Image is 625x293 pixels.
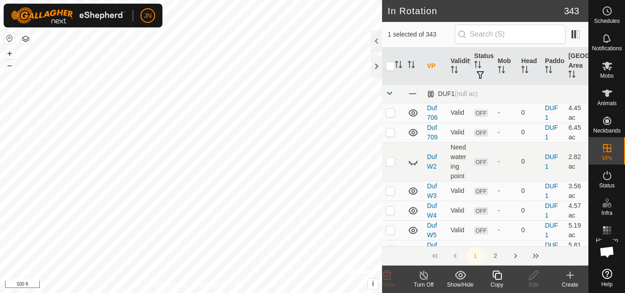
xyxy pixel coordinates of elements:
div: - [498,108,514,117]
div: - [498,206,514,215]
span: OFF [474,158,488,166]
p-sorticon: Activate to sort [451,67,458,75]
td: 5.81 ac [565,240,588,260]
td: 4.45 ac [565,103,588,123]
a: Duf W6 [427,241,437,258]
div: Create [552,281,588,289]
div: Copy [479,281,515,289]
p-sorticon: Activate to sort [521,67,528,75]
td: Valid [447,201,471,220]
span: Heatmap [596,238,618,243]
span: OFF [474,227,488,234]
button: Map Layers [20,33,31,44]
td: 0 [517,123,541,142]
p-sorticon: Activate to sort [545,67,552,75]
span: (null ac) [455,90,478,97]
button: – [4,60,15,71]
a: DUF1 [545,124,558,141]
a: Duf W5 [427,222,437,239]
td: 0 [517,220,541,240]
div: DUF1 [427,90,477,98]
div: - [498,186,514,196]
td: 4.57 ac [565,201,588,220]
td: Valid [447,103,471,123]
a: Duf 706 [427,104,437,121]
span: Infra [601,210,612,216]
div: - [498,128,514,137]
button: Next Page [506,247,525,265]
a: Duf W4 [427,202,437,219]
span: i [372,280,374,288]
span: VPs [602,155,612,161]
td: 2.82 ac [565,142,588,181]
span: OFF [474,187,488,195]
a: Contact Us [200,281,227,289]
span: OFF [474,207,488,215]
td: 0 [517,181,541,201]
span: Schedules [594,18,620,24]
div: Open chat [593,238,621,266]
button: i [368,279,378,289]
div: - [498,157,514,166]
td: 6.45 ac [565,123,588,142]
button: 2 [486,247,505,265]
span: Animals [597,101,617,106]
span: Notifications [592,46,622,51]
td: 0 [517,103,541,123]
th: VP [423,48,447,85]
div: Edit [515,281,552,289]
span: OFF [474,129,488,137]
td: Valid [447,240,471,260]
th: [GEOGRAPHIC_DATA] Area [565,48,588,85]
td: 0 [517,201,541,220]
th: Head [517,48,541,85]
td: Valid [447,123,471,142]
p-sorticon: Activate to sort [474,62,481,69]
span: OFF [474,246,488,254]
td: 3.56 ac [565,181,588,201]
button: Last Page [527,247,545,265]
div: - [498,245,514,255]
th: Paddock [541,48,565,85]
a: DUF1 [545,241,558,258]
img: Gallagher Logo [11,7,125,24]
p-sorticon: Activate to sort [568,72,576,79]
span: Neckbands [593,128,620,133]
td: 5.19 ac [565,220,588,240]
button: + [4,48,15,59]
a: DUF1 [545,202,558,219]
div: - [498,225,514,235]
span: 343 [564,4,579,18]
a: Duf 709 [427,124,437,141]
span: 1 selected of 343 [388,30,454,39]
span: Help [601,282,613,287]
span: Status [599,183,614,188]
td: Need watering point [447,142,471,181]
div: Turn Off [405,281,442,289]
a: DUF1 [545,182,558,199]
a: Duf W2 [427,153,437,170]
button: 1 [466,247,485,265]
th: Mob [494,48,518,85]
th: Validity [447,48,471,85]
td: Valid [447,181,471,201]
span: JN [144,11,151,21]
span: Delete [379,282,395,288]
h2: In Rotation [388,5,564,16]
a: Duf W3 [427,182,437,199]
a: Help [589,265,625,291]
a: DUF1 [545,153,558,170]
p-sorticon: Activate to sort [408,62,415,69]
input: Search (S) [455,25,566,44]
p-sorticon: Activate to sort [395,62,402,69]
td: 0 [517,240,541,260]
button: Reset Map [4,33,15,44]
td: 0 [517,142,541,181]
a: DUF1 [545,104,558,121]
a: DUF1 [545,222,558,239]
div: Show/Hide [442,281,479,289]
span: Mobs [600,73,614,79]
p-sorticon: Activate to sort [498,67,505,75]
th: Status [470,48,494,85]
td: Valid [447,220,471,240]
